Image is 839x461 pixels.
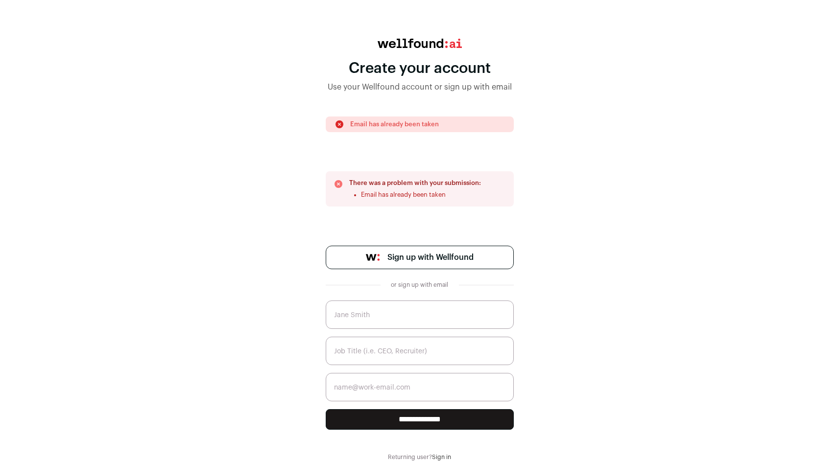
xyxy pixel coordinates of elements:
[387,252,474,263] span: Sign up with Wellfound
[361,191,481,199] li: Email has already been taken
[326,246,514,269] a: Sign up with Wellfound
[350,120,439,128] p: Email has already been taken
[326,453,514,461] div: Returning user?
[326,373,514,401] input: name@work-email.com
[326,81,514,93] div: Use your Wellfound account or sign up with email
[326,60,514,77] div: Create your account
[378,39,462,48] img: wellfound:ai
[349,179,481,187] h3: There was a problem with your submission:
[366,254,380,261] img: wellfound-symbol-flush-black-fb3c872781a75f747ccb3a119075da62bfe97bd399995f84a933054e44a575c4.png
[326,300,514,329] input: Jane Smith
[388,281,451,289] div: or sign up with email
[432,454,451,460] a: Sign in
[326,337,514,365] input: Job Title (i.e. CEO, Recruiter)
